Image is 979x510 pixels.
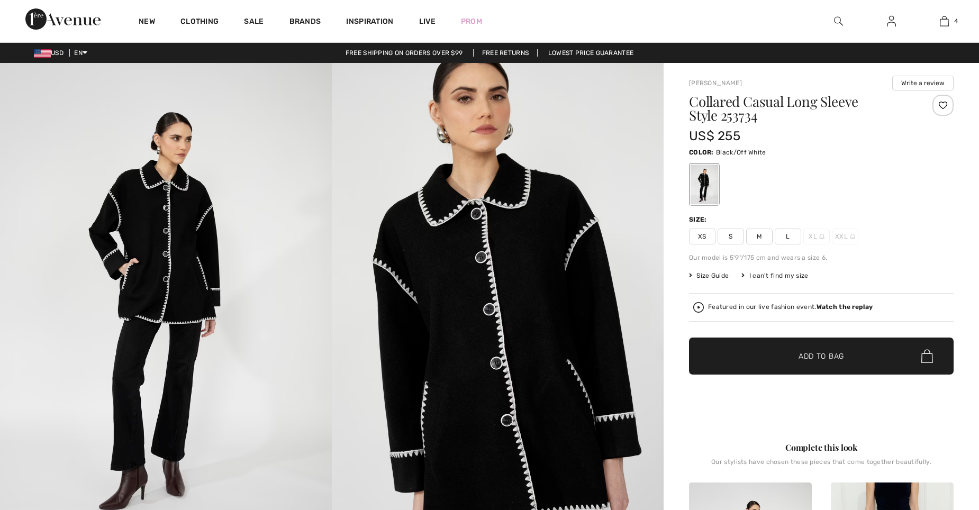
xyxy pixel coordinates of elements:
[337,49,472,57] a: Free shipping on orders over $99
[708,304,873,311] div: Featured in our live fashion event.
[850,234,855,239] img: ring-m.svg
[921,349,933,363] img: Bag.svg
[892,76,954,90] button: Write a review
[689,271,729,280] span: Size Guide
[716,149,766,156] span: Black/Off White
[746,229,773,244] span: M
[25,8,101,30] img: 1ère Avenue
[74,49,87,57] span: EN
[689,253,954,262] div: Our model is 5'9"/175 cm and wears a size 6.
[689,79,742,87] a: [PERSON_NAME]
[689,95,910,122] h1: Collared Casual Long Sleeve Style 253734
[689,215,709,224] div: Size:
[832,229,858,244] span: XXL
[741,271,808,280] div: I can't find my size
[954,16,958,26] span: 4
[689,441,954,454] div: Complete this look
[799,351,844,362] span: Add to Bag
[244,17,264,28] a: Sale
[718,229,744,244] span: S
[691,165,718,204] div: Black/Off White
[540,49,642,57] a: Lowest Price Guarantee
[918,15,970,28] a: 4
[34,49,51,58] img: US Dollar
[940,15,949,28] img: My Bag
[689,458,954,474] div: Our stylists have chosen these pieces that come together beautifully.
[139,17,155,28] a: New
[689,149,714,156] span: Color:
[817,303,873,311] strong: Watch the replay
[887,15,896,28] img: My Info
[693,302,704,313] img: Watch the replay
[473,49,538,57] a: Free Returns
[689,129,740,143] span: US$ 255
[819,234,824,239] img: ring-m.svg
[689,229,715,244] span: XS
[419,16,436,27] a: Live
[461,16,482,27] a: Prom
[34,49,68,57] span: USD
[878,15,904,28] a: Sign In
[689,338,954,375] button: Add to Bag
[346,17,393,28] span: Inspiration
[180,17,219,28] a: Clothing
[803,229,830,244] span: XL
[775,229,801,244] span: L
[289,17,321,28] a: Brands
[834,15,843,28] img: search the website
